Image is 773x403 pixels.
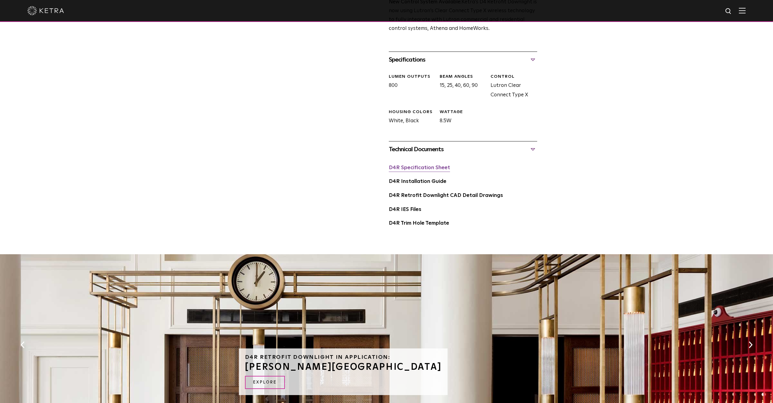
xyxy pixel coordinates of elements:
[389,193,503,198] a: D4R Retrofit Downlight CAD Detail Drawings
[389,74,435,80] div: LUMEN OUTPUTS
[245,355,442,360] h6: D4R Retrofit Downlight in Application:
[20,341,26,349] button: Previous
[384,74,435,100] div: 800
[725,8,732,15] img: search icon
[389,109,435,115] div: HOUSING COLORS
[245,362,442,372] h3: [PERSON_NAME][GEOGRAPHIC_DATA]
[435,74,486,100] div: 15, 25, 40, 60, 90
[389,221,449,226] a: D4R Trim Hole Template
[389,144,537,154] div: Technical Documents
[27,6,64,15] img: ketra-logo-2019-white
[440,109,486,115] div: WATTAGE
[739,8,746,13] img: Hamburger%20Nav.svg
[440,74,486,80] div: Beam Angles
[747,341,753,349] button: Next
[389,179,446,184] a: D4R Installation Guide
[389,55,537,65] div: Specifications
[486,74,537,100] div: Lutron Clear Connect Type X
[435,109,486,126] div: 8.5W
[389,207,421,212] a: D4R IES Files
[389,165,450,170] a: D4R Specification Sheet
[491,74,537,80] div: CONTROL
[384,109,435,126] div: White, Black
[245,376,285,389] a: EXPLORE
